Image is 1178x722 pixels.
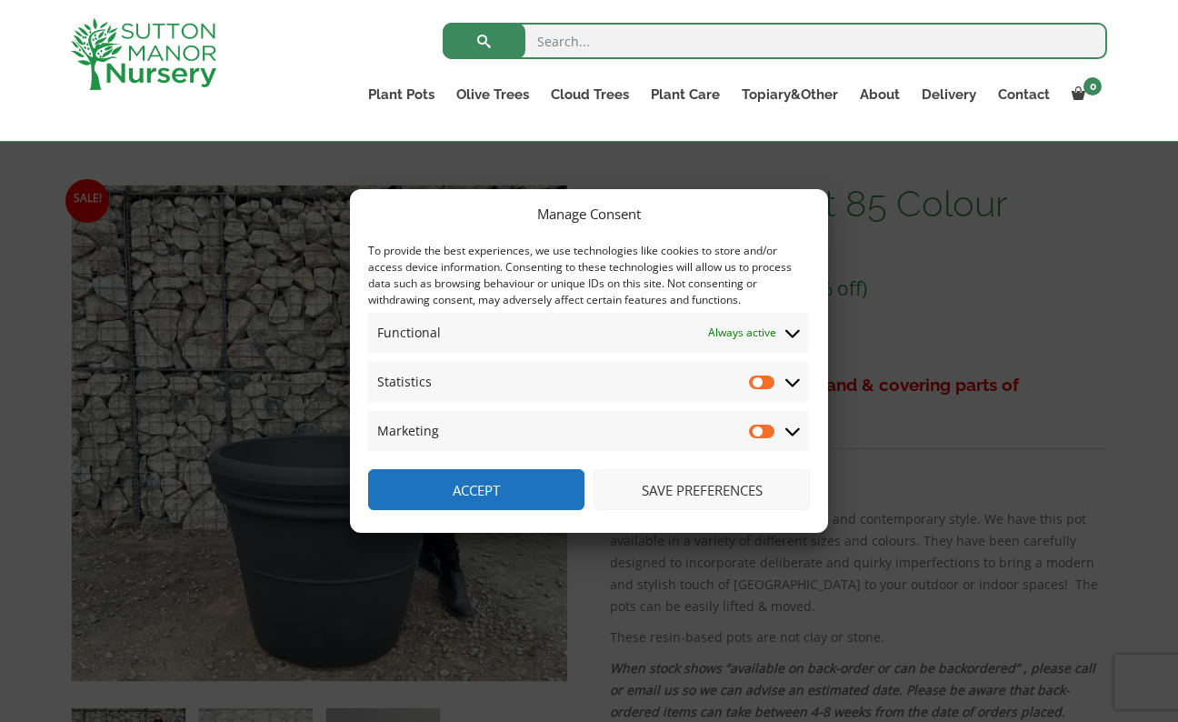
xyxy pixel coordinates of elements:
a: Cloud Trees [540,82,640,107]
span: Always active [708,322,776,344]
summary: Statistics [368,362,808,402]
span: 0 [1083,77,1102,95]
span: Statistics [377,371,432,393]
a: Olive Trees [445,82,540,107]
a: Plant Pots [357,82,445,107]
a: About [849,82,911,107]
div: To provide the best experiences, we use technologies like cookies to store and/or access device i... [368,243,808,308]
img: logo [71,18,216,90]
a: Contact [987,82,1061,107]
a: Plant Care [640,82,731,107]
div: Manage Consent [537,203,641,225]
a: Delivery [911,82,987,107]
summary: Functional Always active [368,313,808,353]
span: Functional [377,322,441,344]
input: Search... [443,23,1107,59]
a: Topiary&Other [731,82,849,107]
summary: Marketing [368,411,808,451]
button: Accept [368,469,584,510]
span: Marketing [377,420,439,442]
a: 0 [1061,82,1107,107]
button: Save preferences [594,469,810,510]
